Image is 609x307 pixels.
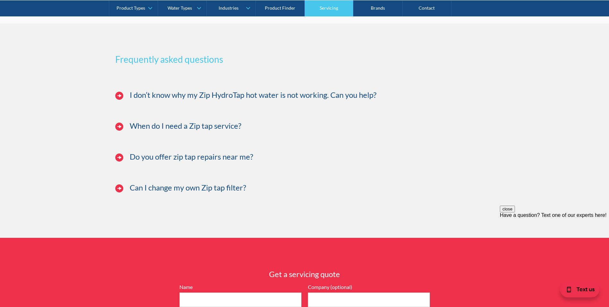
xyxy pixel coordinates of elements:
[219,5,239,11] div: Industries
[130,183,246,192] h3: Can I change my own Zip tap filter?
[130,152,253,162] h3: Do you offer zip tap repairs near me?
[308,283,430,291] label: Company (optional)
[179,283,301,291] label: Name
[179,268,430,280] h3: Get a servicing quote
[115,52,494,66] h3: Frequently asked questions
[168,5,192,11] div: Water Types
[117,5,145,11] div: Product Types
[130,90,377,100] h3: I don’t know why my Zip HydroTap hot water is not working. Can you help?
[545,275,609,307] iframe: podium webchat widget bubble
[130,121,241,131] h3: When do I need a Zip tap service?
[500,206,609,283] iframe: podium webchat widget prompt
